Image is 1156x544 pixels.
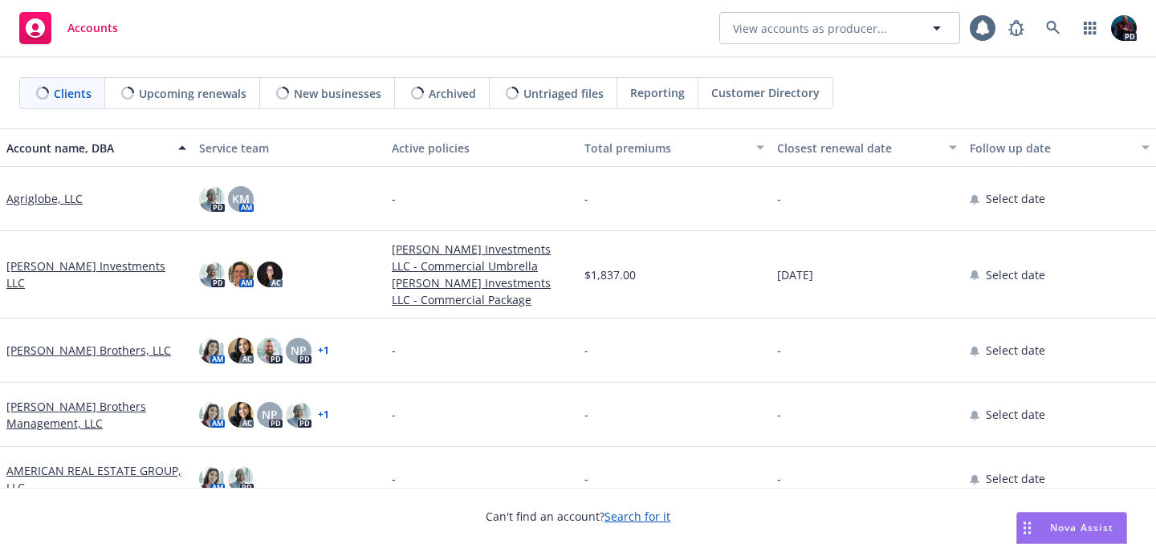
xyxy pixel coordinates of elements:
[584,406,588,423] span: -
[1037,12,1069,44] a: Search
[777,406,781,423] span: -
[392,470,396,487] span: -
[711,84,820,101] span: Customer Directory
[139,85,246,102] span: Upcoming renewals
[584,266,636,283] span: $1,837.00
[262,406,278,423] span: NP
[777,470,781,487] span: -
[719,12,960,44] button: View accounts as producer...
[318,346,329,355] a: + 1
[6,140,169,156] div: Account name, DBA
[228,402,254,428] img: photo
[6,342,171,359] a: [PERSON_NAME] Brothers, LLC
[6,258,186,291] a: [PERSON_NAME] Investments LLC
[986,190,1045,207] span: Select date
[986,406,1045,423] span: Select date
[733,20,887,37] span: View accounts as producer...
[970,140,1132,156] div: Follow up date
[392,140,572,156] div: Active policies
[199,140,379,156] div: Service team
[392,406,396,423] span: -
[777,266,813,283] span: [DATE]
[228,262,254,287] img: photo
[193,128,385,167] button: Service team
[429,85,476,102] span: Archived
[199,262,225,287] img: photo
[291,342,307,359] span: NP
[392,342,396,359] span: -
[986,342,1045,359] span: Select date
[1074,12,1106,44] a: Switch app
[523,85,604,102] span: Untriaged files
[6,190,83,207] a: Agriglobe, LLC
[257,338,283,363] img: photo
[199,338,225,363] img: photo
[963,128,1156,167] button: Follow up date
[392,274,572,308] a: [PERSON_NAME] Investments LLC - Commercial Package
[286,402,311,428] img: photo
[1017,513,1037,543] div: Drag to move
[6,462,186,496] a: AMERICAN REAL ESTATE GROUP, LLC
[486,508,670,525] span: Can't find an account?
[1000,12,1032,44] a: Report a Bug
[6,398,186,432] a: [PERSON_NAME] Brothers Management, LLC
[1050,521,1113,534] span: Nova Assist
[13,6,124,51] a: Accounts
[294,85,381,102] span: New businesses
[199,402,225,428] img: photo
[986,266,1045,283] span: Select date
[986,470,1045,487] span: Select date
[584,140,747,156] div: Total premiums
[604,509,670,524] a: Search for it
[777,190,781,207] span: -
[1111,15,1137,41] img: photo
[777,342,781,359] span: -
[232,190,250,207] span: KM
[1016,512,1127,544] button: Nova Assist
[771,128,963,167] button: Closest renewal date
[257,262,283,287] img: photo
[777,140,939,156] div: Closest renewal date
[392,241,572,274] a: [PERSON_NAME] Investments LLC - Commercial Umbrella
[199,466,225,492] img: photo
[578,128,771,167] button: Total premiums
[199,186,225,212] img: photo
[318,410,329,420] a: + 1
[67,22,118,35] span: Accounts
[630,84,685,101] span: Reporting
[54,85,92,102] span: Clients
[584,470,588,487] span: -
[584,342,588,359] span: -
[228,338,254,363] img: photo
[385,128,578,167] button: Active policies
[392,190,396,207] span: -
[228,466,254,492] img: photo
[584,190,588,207] span: -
